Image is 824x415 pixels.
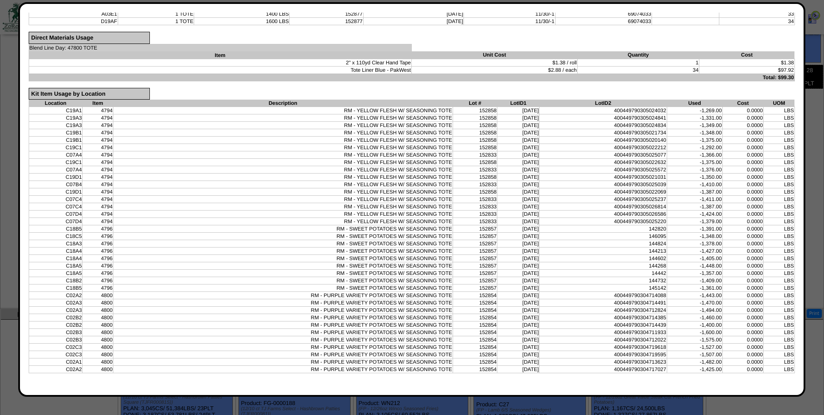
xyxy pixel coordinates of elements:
td: 33 [719,10,795,17]
td: 0.0000 [722,114,764,122]
td: RM - PURPLE VARIETY POTATOES W/ SEASONING TOTE [113,314,453,321]
td: 4796 [83,270,113,277]
td: C07D4 [29,218,83,225]
td: LBS [764,307,795,314]
td: RM - YELLOW FLESH W/ SEASONING TOTE [113,211,453,218]
td: [DATE] [497,270,539,277]
td: 142820 [539,225,667,233]
td: 11/30/-1 [464,17,555,25]
td: C02B2 [29,314,83,321]
td: RM - PURPLE VARIETY POTATOES W/ SEASONING TOTE [113,299,453,307]
td: 4794 [83,188,113,196]
td: RM - YELLOW FLESH W/ SEASONING TOTE [113,181,453,188]
td: [DATE] [497,174,539,181]
td: 34 [577,66,699,74]
td: [DATE] [497,255,539,262]
td: 152858 [453,129,497,137]
td: -1,391.00 [667,225,722,233]
th: LotID1 [497,100,539,107]
td: 152857 [453,233,497,240]
td: 400449790304714088 [539,292,667,299]
td: 34 [719,17,795,25]
td: 0.0000 [722,225,764,233]
td: RM - SWEET POTATOES W/ SEASONING TOTE [113,277,453,284]
td: [DATE] [497,218,539,225]
td: 152857 [453,284,497,292]
td: LBS [764,270,795,277]
td: 400449790305022069 [539,188,667,196]
td: 144213 [539,248,667,255]
td: 4794 [83,218,113,225]
td: RM - YELLOW FLESH W/ SEASONING TOTE [113,174,453,181]
td: 152857 [453,240,497,248]
td: 0.0000 [722,144,764,151]
td: 400449790304714385 [539,314,667,321]
td: RM - YELLOW FLESH W/ SEASONING TOTE [113,151,453,159]
td: RM - YELLOW FLESH W/ SEASONING TOTE [113,137,453,144]
th: Cost [699,51,795,59]
th: Location [29,100,83,107]
td: -1,331.00 [667,114,722,122]
td: 400449790304712824 [539,307,667,314]
td: -1,411.00 [667,196,722,203]
td: 0.0000 [722,255,764,262]
td: [DATE] [497,211,539,218]
td: C18A5 [29,270,83,277]
td: LBS [764,299,795,307]
td: LBS [764,284,795,292]
td: -1,375.00 [667,137,722,144]
td: [DATE] [497,292,539,299]
td: 2" x 110yd Clear Hand Tape [29,59,411,66]
th: Used [667,100,722,107]
td: LBS [764,137,795,144]
td: 4794 [83,203,113,211]
td: C07A4 [29,166,83,174]
td: 152857 [453,277,497,284]
td: 152877 [290,10,364,17]
td: C18B2 [29,277,83,284]
td: RM - YELLOW FLESH W/ SEASONING TOTE [113,159,453,166]
td: 0.0000 [722,218,764,225]
td: 152833 [453,203,497,211]
td: 0.0000 [722,159,764,166]
td: 152854 [453,299,497,307]
td: C19A3 [29,122,83,129]
td: 4794 [83,122,113,129]
td: 400449790304714491 [539,299,667,307]
td: 400449790305026586 [539,211,667,218]
td: RM - YELLOW FLESH W/ SEASONING TOTE [113,188,453,196]
td: RM - SWEET POTATOES W/ SEASONING TOTE [113,225,453,233]
td: 152857 [453,255,497,262]
td: C18A5 [29,262,83,270]
td: 14442 [539,270,667,277]
td: C07D4 [29,211,83,218]
th: Description [113,100,453,107]
td: 0.0000 [722,277,764,284]
td: RM - YELLOW FLESH W/ SEASONING TOTE [113,166,453,174]
td: 0.0000 [722,292,764,299]
td: 4794 [83,159,113,166]
td: 0.0000 [722,181,764,188]
td: C19D1 [29,174,83,181]
td: 400449790305022632 [539,159,667,166]
td: $2.88 / each [411,66,577,74]
td: 400449790305025237 [539,196,667,203]
td: -1,375.00 [667,159,722,166]
td: C07C4 [29,196,83,203]
td: 69074033 [555,17,652,25]
td: -1,361.00 [667,284,722,292]
td: 152858 [453,188,497,196]
td: -1,350.00 [667,174,722,181]
td: 152854 [453,292,497,299]
td: [DATE] [497,314,539,321]
td: -1,494.00 [667,307,722,314]
td: C19B1 [29,129,83,137]
td: 0.0000 [722,166,764,174]
th: Quantity [577,51,699,59]
td: 1 TOTE [118,10,194,17]
td: -1,379.00 [667,218,722,225]
td: LBS [764,159,795,166]
td: C19D1 [29,188,83,196]
td: [DATE] [497,188,539,196]
th: Item [83,100,113,107]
